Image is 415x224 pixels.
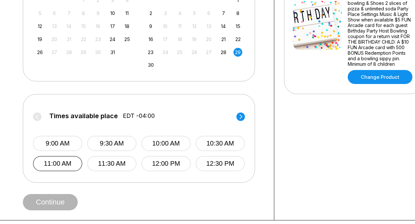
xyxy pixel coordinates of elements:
[175,48,184,57] div: Not available Tuesday, November 25th, 2025
[161,48,170,57] div: Not available Monday, November 24th, 2025
[94,22,103,31] div: Not available Thursday, October 16th, 2025
[36,9,44,18] div: Not available Sunday, October 5th, 2025
[36,22,44,31] div: Choose Sunday, October 12th, 2025
[204,35,213,44] div: Not available Thursday, November 20th, 2025
[146,48,155,57] div: Choose Sunday, November 23rd, 2025
[36,48,44,57] div: Choose Sunday, October 26th, 2025
[123,35,132,44] div: Choose Saturday, October 25th, 2025
[123,22,132,31] div: Choose Saturday, October 18th, 2025
[233,22,242,31] div: Choose Saturday, November 15th, 2025
[146,61,155,69] div: Choose Sunday, November 30th, 2025
[196,156,245,171] button: 12:30 PM
[219,22,228,31] div: Choose Friday, November 14th, 2025
[219,48,228,57] div: Choose Friday, November 28th, 2025
[33,156,82,171] button: 11:00 AM
[233,35,242,44] div: Choose Saturday, November 22nd, 2025
[348,70,412,84] a: Change Product
[204,22,213,31] div: Not available Thursday, November 13th, 2025
[175,22,184,31] div: Not available Tuesday, November 11th, 2025
[190,22,199,31] div: Not available Wednesday, November 12th, 2025
[233,48,242,57] div: Choose Saturday, November 29th, 2025
[141,156,191,171] button: 12:00 PM
[141,136,191,151] button: 10:00 AM
[65,9,73,18] div: Not available Tuesday, October 7th, 2025
[87,156,136,171] button: 11:30 AM
[79,22,88,31] div: Not available Wednesday, October 15th, 2025
[50,35,59,44] div: Not available Monday, October 20th, 2025
[87,136,136,151] button: 9:30 AM
[108,35,117,44] div: Choose Friday, October 24th, 2025
[108,22,117,31] div: Choose Friday, October 17th, 2025
[190,35,199,44] div: Not available Wednesday, November 19th, 2025
[123,112,155,119] span: EDT -04:00
[79,48,88,57] div: Not available Wednesday, October 29th, 2025
[79,35,88,44] div: Not available Wednesday, October 22nd, 2025
[65,35,73,44] div: Not available Tuesday, October 21st, 2025
[233,9,242,18] div: Choose Saturday, November 8th, 2025
[204,9,213,18] div: Not available Thursday, November 6th, 2025
[108,48,117,57] div: Choose Friday, October 31st, 2025
[79,9,88,18] div: Not available Wednesday, October 8th, 2025
[190,48,199,57] div: Not available Wednesday, November 26th, 2025
[190,9,199,18] div: Not available Wednesday, November 5th, 2025
[94,35,103,44] div: Not available Thursday, October 23rd, 2025
[50,48,59,57] div: Not available Monday, October 27th, 2025
[219,35,228,44] div: Choose Friday, November 21st, 2025
[65,22,73,31] div: Not available Tuesday, October 14th, 2025
[175,35,184,44] div: Not available Tuesday, November 18th, 2025
[50,9,59,18] div: Not available Monday, October 6th, 2025
[175,9,184,18] div: Not available Tuesday, November 4th, 2025
[94,48,103,57] div: Not available Thursday, October 30th, 2025
[161,9,170,18] div: Not available Monday, November 3rd, 2025
[146,9,155,18] div: Choose Sunday, November 2nd, 2025
[146,22,155,31] div: Choose Sunday, November 9th, 2025
[94,9,103,18] div: Not available Thursday, October 9th, 2025
[196,136,245,151] button: 10:30 AM
[65,48,73,57] div: Not available Tuesday, October 28th, 2025
[161,22,170,31] div: Not available Monday, November 10th, 2025
[219,9,228,18] div: Choose Friday, November 7th, 2025
[108,9,117,18] div: Choose Friday, October 10th, 2025
[146,35,155,44] div: Choose Sunday, November 16th, 2025
[36,35,44,44] div: Choose Sunday, October 19th, 2025
[293,1,342,50] img: The Gamer Birthday Package
[123,9,132,18] div: Choose Saturday, October 11th, 2025
[33,136,82,151] button: 9:00 AM
[204,48,213,57] div: Not available Thursday, November 27th, 2025
[50,22,59,31] div: Not available Monday, October 13th, 2025
[49,112,118,119] span: Times available place
[161,35,170,44] div: Not available Monday, November 17th, 2025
